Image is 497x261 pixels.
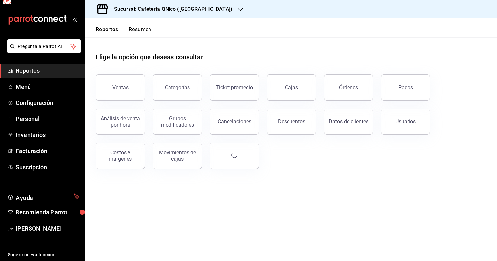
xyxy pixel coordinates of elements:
button: Pregunta a Parrot AI [7,39,81,53]
button: Cancelaciones [210,109,259,135]
button: Pagos [381,74,430,101]
div: Ticket promedio [216,84,253,90]
div: Costos y márgenes [100,150,141,162]
button: Ticket promedio [210,74,259,101]
span: Menú [16,82,80,91]
button: Reportes [96,26,118,37]
div: navigation tabs [96,26,151,37]
div: Cancelaciones [218,118,251,125]
span: [PERSON_NAME] [16,224,80,233]
h3: Sucursal: Cafeteria QNico ([GEOGRAPHIC_DATA]) [109,5,232,13]
div: Cajas [285,84,298,91]
div: Categorías [165,84,190,90]
span: Configuración [16,98,80,107]
button: Datos de clientes [324,109,373,135]
span: Inventarios [16,130,80,139]
button: Costos y márgenes [96,143,145,169]
button: Usuarios [381,109,430,135]
button: Resumen [129,26,151,37]
span: Personal [16,114,80,123]
div: Ventas [112,84,129,90]
button: Grupos modificadores [153,109,202,135]
button: Descuentos [267,109,316,135]
div: Pagos [398,84,413,90]
button: open_drawer_menu [72,17,77,22]
span: Ayuda [16,193,71,201]
span: Reportes [16,66,80,75]
button: Análisis de venta por hora [96,109,145,135]
span: Pregunta a Parrot AI [18,43,70,50]
div: Órdenes [339,84,358,90]
a: Pregunta a Parrot AI [5,48,81,54]
button: Movimientos de cajas [153,143,202,169]
div: Movimientos de cajas [157,150,198,162]
div: Grupos modificadores [157,115,198,128]
div: Descuentos [278,118,305,125]
span: Sugerir nueva función [8,251,80,258]
span: Suscripción [16,163,80,171]
a: Cajas [267,74,316,101]
button: Categorías [153,74,202,101]
h1: Elige la opción que deseas consultar [96,52,203,62]
button: Órdenes [324,74,373,101]
div: Análisis de venta por hora [100,115,141,128]
span: Recomienda Parrot [16,208,80,217]
button: Ventas [96,74,145,101]
div: Datos de clientes [329,118,368,125]
span: Facturación [16,147,80,155]
div: Usuarios [395,118,416,125]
